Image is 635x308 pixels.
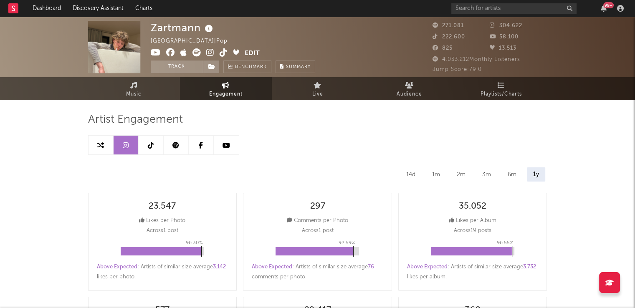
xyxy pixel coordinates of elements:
[527,167,545,182] div: 1y
[213,264,226,270] span: 3.142
[481,89,522,99] span: Playlists/Charts
[276,61,315,73] button: Summary
[459,202,486,212] div: 35.052
[151,61,203,73] button: Track
[126,89,142,99] span: Music
[180,77,272,100] a: Engagement
[272,77,364,100] a: Live
[601,5,607,12] button: 99+
[252,262,383,282] div: : Artists of similar size average comments per photo .
[433,45,453,51] span: 825
[338,238,355,248] p: 92.59 %
[235,62,267,72] span: Benchmark
[400,167,422,182] div: 14d
[209,89,243,99] span: Engagement
[310,202,325,212] div: 297
[407,264,448,270] span: Above Expected
[186,238,203,248] p: 96.30 %
[139,216,185,226] div: Likes per Photo
[450,167,472,182] div: 2m
[433,23,464,28] span: 271.081
[364,77,455,100] a: Audience
[301,226,333,236] p: Across 1 post
[286,65,311,69] span: Summary
[497,238,514,248] p: 96.55 %
[449,216,496,226] div: Likes per Album
[455,77,547,100] a: Playlists/Charts
[223,61,271,73] a: Benchmark
[490,34,519,40] span: 58.100
[451,3,577,14] input: Search for artists
[490,45,516,51] span: 13.513
[490,23,522,28] span: 304.622
[312,89,323,99] span: Live
[501,167,523,182] div: 6m
[426,167,446,182] div: 1m
[88,115,183,125] span: Artist Engagement
[603,2,614,8] div: 99 +
[252,264,292,270] span: Above Expected
[151,21,215,35] div: Zartmann
[97,264,137,270] span: Above Expected
[407,262,539,282] div: : Artists of similar size average likes per album .
[88,77,180,100] a: Music
[368,264,374,270] span: 76
[287,216,348,226] div: Comments per Photo
[151,36,237,46] div: [GEOGRAPHIC_DATA] | Pop
[147,226,178,236] p: Across 1 post
[476,167,497,182] div: 3m
[433,67,482,72] span: Jump Score: 79.0
[433,34,465,40] span: 222.600
[454,226,491,236] p: Across 19 posts
[433,57,520,62] span: 4.033.212 Monthly Listeners
[245,48,260,59] button: Edit
[149,202,176,212] div: 23.547
[397,89,422,99] span: Audience
[97,262,228,282] div: : Artists of similar size average likes per photo .
[523,264,536,270] span: 3.732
